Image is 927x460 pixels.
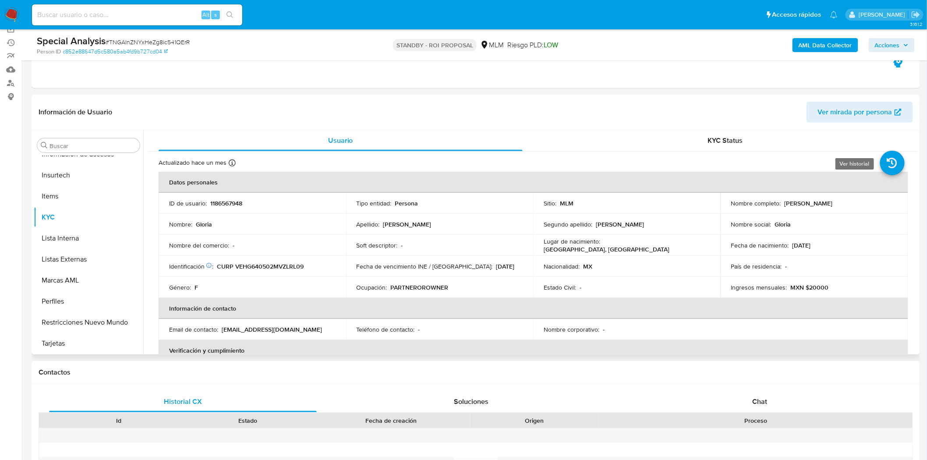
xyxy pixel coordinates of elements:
[222,326,322,333] p: [EMAIL_ADDRESS][DOMAIN_NAME]
[507,40,558,50] span: Riesgo PLD:
[34,270,143,291] button: Marcas AML
[753,396,768,407] span: Chat
[357,241,398,249] p: Soft descriptor :
[34,291,143,312] button: Perfiles
[544,237,600,245] p: Lugar de nacimiento :
[869,38,915,52] button: Acciones
[60,416,177,425] div: Id
[195,283,198,291] p: F
[37,48,61,56] b: Person ID
[39,108,112,117] h1: Información de Usuario
[63,48,168,56] a: c852e88647d5c580a5ab4fd9b727cd04
[807,102,913,123] button: Ver mirada por persona
[496,262,515,270] p: [DATE]
[202,11,209,19] span: Alt
[731,283,787,291] p: Ingresos mensuales :
[476,416,593,425] div: Origen
[318,416,464,425] div: Fecha de creación
[603,326,605,333] p: -
[37,34,106,48] b: Special Analysis
[395,199,418,207] p: Persona
[605,416,906,425] div: Proceso
[169,326,218,333] p: Email de contacto :
[357,199,392,207] p: Tipo entidad :
[799,38,852,52] b: AML Data Collector
[34,312,143,333] button: Restricciones Nuevo Mundo
[708,135,743,145] span: KYC Status
[357,220,380,228] p: Apellido :
[454,396,489,407] span: Soluciones
[911,10,920,19] a: Salir
[34,333,143,354] button: Tarjetas
[39,368,913,377] h1: Contactos
[41,142,48,149] button: Buscar
[106,38,190,46] span: # TNGAlnZNYxHeZg8ic541QErR
[233,241,234,249] p: -
[189,416,306,425] div: Estado
[221,9,239,21] button: search-icon
[357,262,493,270] p: Fecha de vencimiento INE / [GEOGRAPHIC_DATA] :
[775,220,791,228] p: Gloria
[391,283,449,291] p: PARTNEROROWNER
[383,220,432,228] p: [PERSON_NAME]
[159,159,226,167] p: Actualizado hace un mes
[401,241,403,249] p: -
[169,199,207,207] p: ID de usuario :
[393,39,477,51] p: STANDBY - ROI PROPOSAL
[480,40,504,50] div: MLM
[34,186,143,207] button: Items
[596,220,644,228] p: [PERSON_NAME]
[196,220,212,228] p: Gloria
[544,40,558,50] span: LOW
[544,262,580,270] p: Nacionalidad :
[32,9,242,21] input: Buscar usuario o caso...
[544,326,599,333] p: Nombre corporativo :
[793,241,811,249] p: [DATE]
[328,135,353,145] span: Usuario
[169,262,213,270] p: Identificación :
[169,220,192,228] p: Nombre :
[580,283,581,291] p: -
[583,262,592,270] p: MX
[731,199,781,207] p: Nombre completo :
[793,38,858,52] button: AML Data Collector
[830,11,838,18] a: Notificaciones
[34,207,143,228] button: KYC
[544,283,576,291] p: Estado Civil :
[818,102,892,123] span: Ver mirada por persona
[217,262,304,270] p: CURP VEHG640502MVZLRL09
[785,199,833,207] p: [PERSON_NAME]
[772,10,821,19] span: Accesos rápidos
[214,11,217,19] span: s
[731,220,771,228] p: Nombre social :
[159,340,908,361] th: Verificación y cumplimiento
[544,220,592,228] p: Segundo apellido :
[159,172,908,193] th: Datos personales
[731,241,789,249] p: Fecha de nacimiento :
[357,283,387,291] p: Ocupación :
[169,283,191,291] p: Género :
[34,249,143,270] button: Listas Externas
[560,199,573,207] p: MLM
[34,228,143,249] button: Lista Interna
[159,298,908,319] th: Información de contacto
[544,245,669,253] p: [GEOGRAPHIC_DATA], [GEOGRAPHIC_DATA]
[875,38,900,52] span: Acciones
[169,241,229,249] p: Nombre del comercio :
[544,199,556,207] p: Sitio :
[357,326,415,333] p: Teléfono de contacto :
[785,262,787,270] p: -
[859,11,908,19] p: sandra.chabay@mercadolibre.com
[910,21,923,28] span: 3.161.2
[418,326,420,333] p: -
[791,283,829,291] p: MXN $20000
[34,165,143,186] button: Insurtech
[210,199,242,207] p: 1186567948
[164,396,202,407] span: Historial CX
[731,262,782,270] p: País de residencia :
[50,142,136,150] input: Buscar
